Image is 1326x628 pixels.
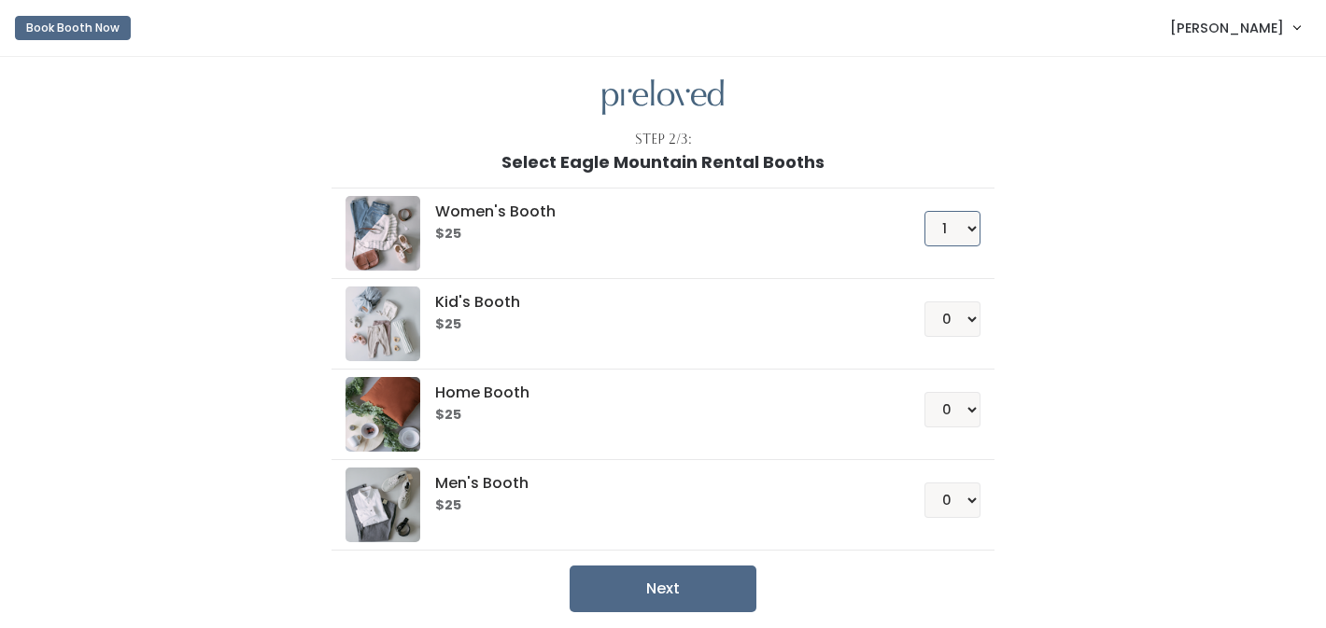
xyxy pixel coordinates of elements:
h6: $25 [435,408,879,423]
h6: $25 [435,227,879,242]
span: [PERSON_NAME] [1170,18,1284,38]
h5: Women's Booth [435,203,879,220]
a: Book Booth Now [15,7,131,49]
img: preloved logo [346,377,420,452]
button: Next [570,565,756,612]
h6: $25 [435,498,879,513]
h5: Men's Booth [435,475,879,492]
h5: Home Booth [435,384,879,401]
a: [PERSON_NAME] [1151,7,1319,48]
h6: $25 [435,317,879,332]
img: preloved logo [346,468,420,542]
h1: Select Eagle Mountain Rental Booths [501,153,825,172]
h5: Kid's Booth [435,294,879,311]
img: preloved logo [346,286,420,361]
img: preloved logo [602,79,724,116]
div: Step 2/3: [635,130,692,149]
img: preloved logo [346,196,420,271]
button: Book Booth Now [15,16,131,40]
